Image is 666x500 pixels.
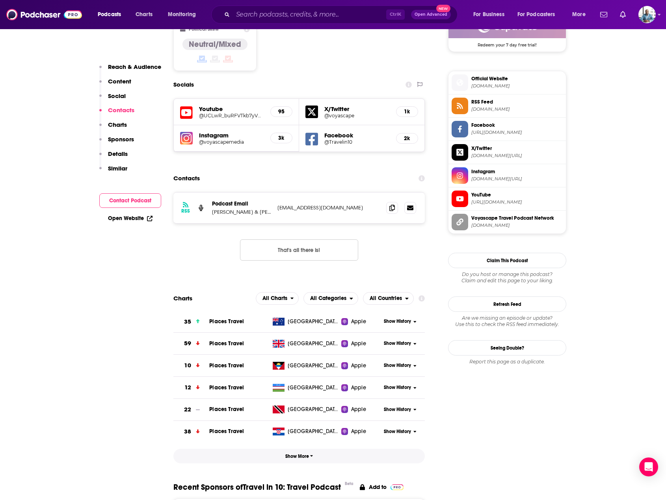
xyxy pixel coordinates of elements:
img: Pro Logo [391,484,404,490]
a: Official Website[DOMAIN_NAME] [452,74,563,91]
div: Report this page as a duplicate. [448,359,566,365]
a: 35 [173,311,209,333]
a: Captivate Deal: Redeem your 7 day free trial! [448,15,566,47]
img: User Profile [638,6,656,23]
span: Show History [384,340,411,347]
span: feeds.captivate.fm [471,106,563,112]
a: @voyascapemedia [199,139,264,145]
a: @voyascape [324,113,390,119]
button: Open AdvancedNew [411,10,451,19]
button: Show History [381,406,419,413]
span: Do you host or manage this podcast? [448,271,566,278]
a: Instagram[DOMAIN_NAME][URL] [452,167,563,184]
a: Places Travel [209,362,244,369]
a: YouTube[URL][DOMAIN_NAME] [452,191,563,207]
div: Claim and edit this page to your liking. [448,271,566,284]
p: Reach & Audience [108,63,161,70]
a: 38 [173,421,209,443]
p: [EMAIL_ADDRESS][DOMAIN_NAME] [277,204,380,211]
div: Are we missing an episode or update? Use this to check the RSS feed immediately. [448,315,566,328]
a: 12 [173,377,209,398]
span: voyascape.com [471,222,563,228]
h3: 59 [184,339,191,348]
a: Facebook[URL][DOMAIN_NAME] [452,121,563,137]
span: Ctrl K [386,9,405,20]
span: United Kingdom [288,340,339,348]
button: open menu [468,8,514,21]
a: Open Website [108,215,153,222]
p: Similar [108,165,127,172]
button: open menu [92,8,131,21]
a: [GEOGRAPHIC_DATA] [270,318,342,326]
span: Show History [384,318,411,325]
img: iconImage [180,132,193,144]
span: Apple [351,406,366,413]
a: Apple [341,406,381,413]
h5: 2k [403,135,411,142]
h2: Socials [173,77,194,92]
a: Voyascape Travel Podcast Network[DOMAIN_NAME] [452,214,563,230]
div: Open Intercom Messenger [639,457,658,476]
button: Contact Podcast [99,193,161,208]
button: Show More [173,449,425,463]
img: Podchaser - Follow, Share and Rate Podcasts [6,7,82,22]
p: Details [108,150,128,157]
button: open menu [567,8,595,21]
h5: 95 [277,108,286,115]
button: Nothing here. [240,239,358,261]
h4: Neutral/Mixed [189,39,241,49]
p: Social [108,92,126,100]
span: Croatia [288,428,339,435]
span: Apple [351,362,366,370]
span: Monitoring [168,9,196,20]
h5: 3k [277,135,286,141]
button: open menu [256,292,299,305]
h3: 22 [184,405,191,414]
span: Places Travel [209,406,244,413]
a: Show notifications dropdown [617,8,629,21]
button: Charts [99,121,127,135]
span: For Business [473,9,504,20]
span: RSS Feed [471,98,563,106]
span: Places Travel [209,340,244,347]
h3: 35 [184,317,191,326]
a: [GEOGRAPHIC_DATA] [270,340,342,348]
span: Apple [351,428,366,435]
span: Apple [351,384,366,392]
h3: 12 [184,383,191,392]
button: open menu [512,8,567,21]
button: open menu [303,292,358,305]
a: Apple [341,384,381,392]
button: open menu [162,8,206,21]
p: Charts [108,121,127,128]
button: Show History [381,362,419,369]
span: Voyascape Travel Podcast Network [471,215,563,222]
div: Search podcasts, credits, & more... [219,6,465,24]
span: https://www.youtube.com/channel/UCLwR_buRFVTkb7yVWxc52-g [471,199,563,205]
button: Show History [381,428,419,435]
a: Add to [360,482,404,492]
span: Australia [288,318,339,326]
h5: X/Twitter [324,105,390,113]
span: Antigua and Barbuda [288,362,339,370]
a: @UCLwR_buRFVTkb7yVWxc52-g [199,113,264,119]
h5: Facebook [324,131,390,139]
h2: Charts [173,294,192,302]
p: Sponsors [108,135,134,143]
span: https://www.facebook.com/Travelin10 [471,130,563,135]
button: open menu [363,292,414,305]
span: Show History [384,384,411,391]
a: Places Travel [209,428,244,435]
a: 22 [173,399,209,420]
span: Charts [136,9,153,20]
h3: RSS [181,208,190,214]
span: Places Travel [209,384,244,391]
p: Podcast Email [212,200,271,207]
button: Details [99,150,128,165]
span: instagram.com/voyascapemedia [471,176,563,182]
span: YouTube [471,191,563,198]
